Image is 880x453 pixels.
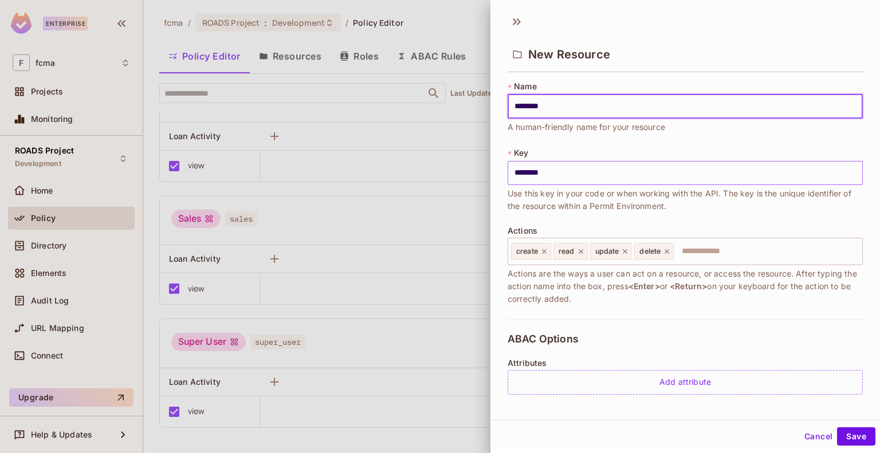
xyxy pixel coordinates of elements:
[508,121,665,133] span: A human-friendly name for your resource
[634,243,674,260] div: delete
[516,247,538,256] span: create
[559,247,575,256] span: read
[528,48,610,61] span: New Resource
[508,333,579,345] span: ABAC Options
[511,243,551,260] div: create
[837,427,875,446] button: Save
[508,359,547,368] span: Attributes
[670,281,707,291] span: <Return>
[590,243,632,260] div: update
[800,427,837,446] button: Cancel
[595,247,619,256] span: update
[514,148,528,157] span: Key
[639,247,661,256] span: delete
[508,226,537,235] span: Actions
[628,281,660,291] span: <Enter>
[508,187,863,212] span: Use this key in your code or when working with the API. The key is the unique identifier of the r...
[514,82,537,91] span: Name
[508,267,863,305] span: Actions are the ways a user can act on a resource, or access the resource. After typing the actio...
[553,243,588,260] div: read
[508,370,863,395] div: Add attribute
